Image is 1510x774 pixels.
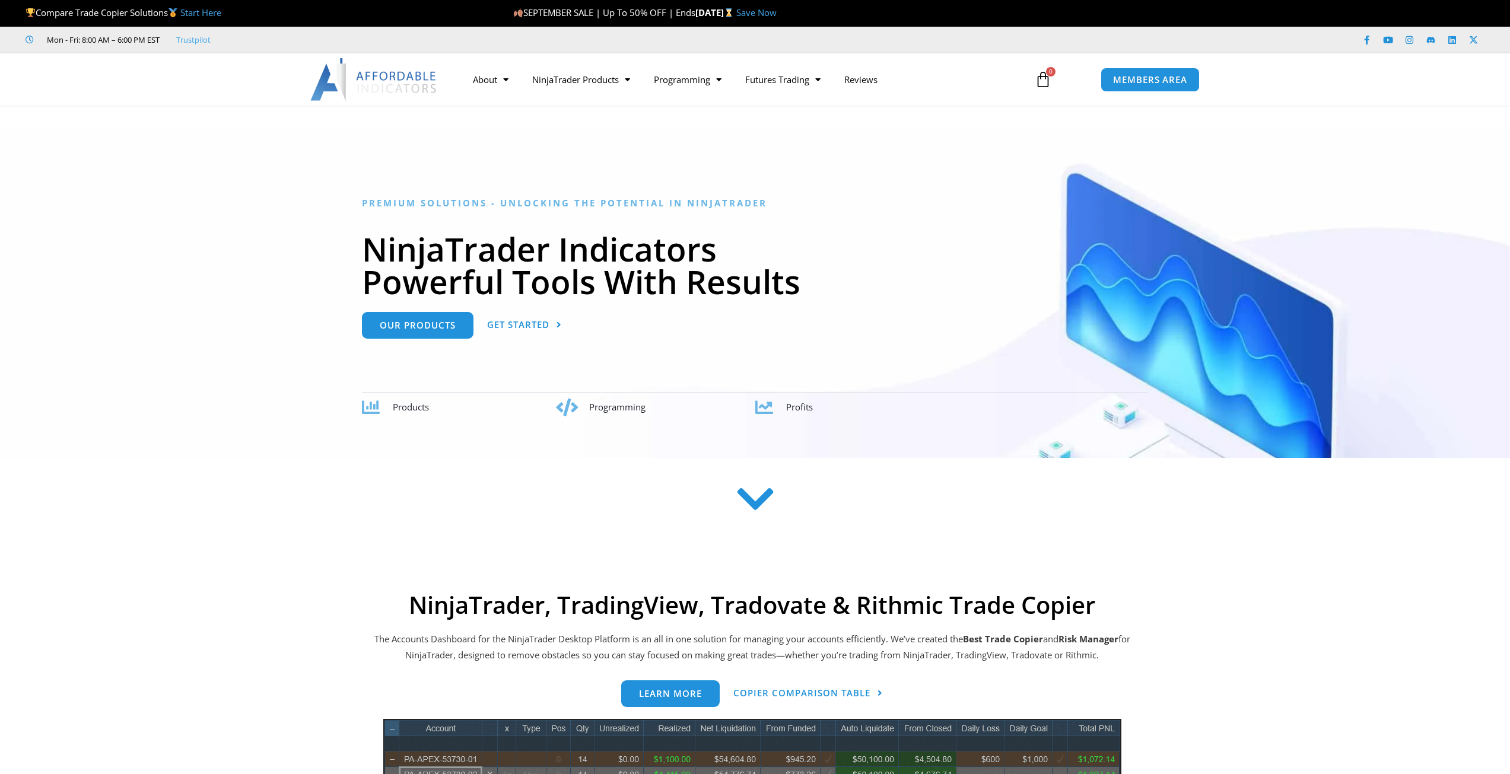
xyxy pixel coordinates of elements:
[736,7,777,18] a: Save Now
[520,66,642,93] a: NinjaTrader Products
[1046,67,1056,77] span: 0
[589,401,646,413] span: Programming
[26,7,221,18] span: Compare Trade Copier Solutions
[1017,62,1069,97] a: 0
[373,631,1132,664] p: The Accounts Dashboard for the NinjaTrader Desktop Platform is an all in one solution for managin...
[461,66,1021,93] nav: Menu
[786,401,813,413] span: Profits
[176,33,211,47] a: Trustpilot
[1101,68,1200,92] a: MEMBERS AREA
[642,66,733,93] a: Programming
[373,591,1132,619] h2: NinjaTrader, TradingView, Tradovate & Rithmic Trade Copier
[180,7,221,18] a: Start Here
[733,689,870,697] span: Copier Comparison Table
[1058,633,1118,645] strong: Risk Manager
[832,66,889,93] a: Reviews
[362,312,473,339] a: Our Products
[44,33,160,47] span: Mon - Fri: 8:00 AM – 6:00 PM EST
[487,312,562,339] a: Get Started
[514,8,523,17] img: 🍂
[724,8,733,17] img: ⌛
[1113,75,1187,84] span: MEMBERS AREA
[393,401,429,413] span: Products
[461,66,520,93] a: About
[380,321,456,330] span: Our Products
[362,198,1148,209] h6: Premium Solutions - Unlocking the Potential in NinjaTrader
[310,58,438,101] img: LogoAI | Affordable Indicators – NinjaTrader
[621,680,720,707] a: Learn more
[639,689,702,698] span: Learn more
[362,232,1148,298] h1: NinjaTrader Indicators Powerful Tools With Results
[733,66,832,93] a: Futures Trading
[487,320,549,329] span: Get Started
[963,633,1043,645] b: Best Trade Copier
[26,8,35,17] img: 🏆
[513,7,695,18] span: SEPTEMBER SALE | Up To 50% OFF | Ends
[169,8,177,17] img: 🥇
[695,7,736,18] strong: [DATE]
[733,680,883,707] a: Copier Comparison Table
